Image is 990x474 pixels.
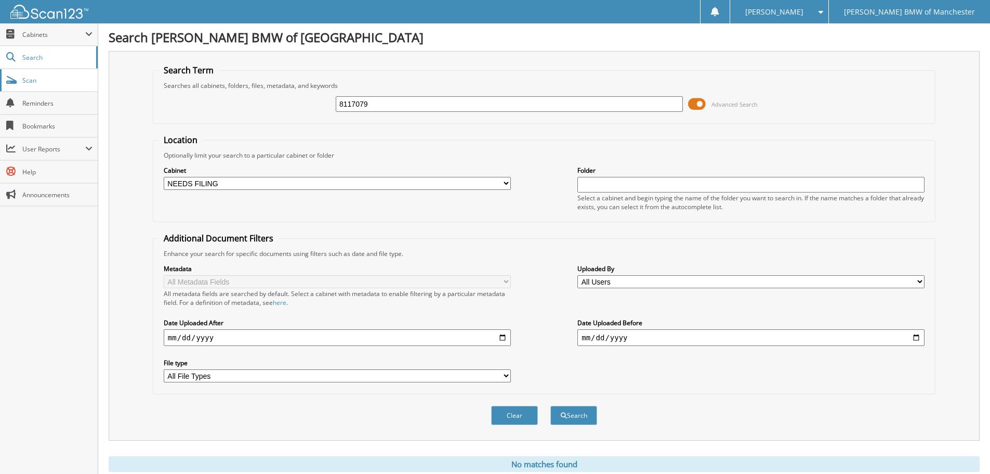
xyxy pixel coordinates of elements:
[22,99,93,108] span: Reminders
[164,358,511,367] label: File type
[577,194,925,211] div: Select a cabinet and begin typing the name of the folder you want to search in. If the name match...
[164,318,511,327] label: Date Uploaded After
[10,5,88,19] img: scan123-logo-white.svg
[577,329,925,346] input: end
[22,30,85,39] span: Cabinets
[577,264,925,273] label: Uploaded By
[938,424,990,474] iframe: Chat Widget
[159,81,930,90] div: Searches all cabinets, folders, files, metadata, and keywords
[159,151,930,160] div: Optionally limit your search to a particular cabinet or folder
[273,298,286,307] a: here
[159,249,930,258] div: Enhance your search for specific documents using filters such as date and file type.
[164,264,511,273] label: Metadata
[22,168,93,176] span: Help
[711,100,758,108] span: Advanced Search
[550,406,597,425] button: Search
[745,9,803,15] span: [PERSON_NAME]
[22,122,93,131] span: Bookmarks
[159,233,279,244] legend: Additional Document Filters
[164,329,511,346] input: start
[577,318,925,327] label: Date Uploaded Before
[577,166,925,175] label: Folder
[491,406,538,425] button: Clear
[22,145,85,153] span: User Reports
[109,29,980,46] h1: Search [PERSON_NAME] BMW of [GEOGRAPHIC_DATA]
[844,9,975,15] span: [PERSON_NAME] BMW of Manchester
[164,166,511,175] label: Cabinet
[22,76,93,85] span: Scan
[159,65,219,76] legend: Search Term
[159,134,203,146] legend: Location
[22,190,93,199] span: Announcements
[164,289,511,307] div: All metadata fields are searched by default. Select a cabinet with metadata to enable filtering b...
[109,456,980,472] div: No matches found
[22,53,91,62] span: Search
